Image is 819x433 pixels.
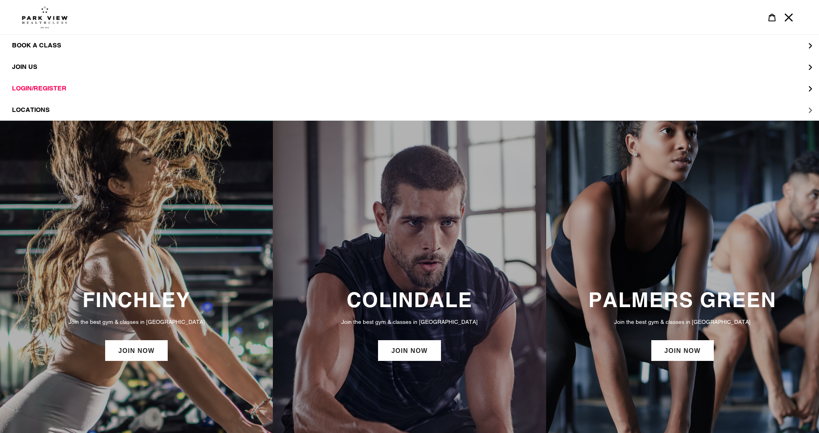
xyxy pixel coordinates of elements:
a: JOIN NOW: Palmers Green Membership [651,340,714,361]
h3: COLINDALE [281,288,538,312]
span: JOIN US [12,63,37,71]
a: JOIN NOW: Colindale Membership [378,340,441,361]
span: LOCATIONS [12,106,50,114]
a: JOIN NOW: Finchley Membership [105,340,168,361]
img: Park view health clubs is a gym near you. [22,6,68,28]
p: Join the best gym & classes in [GEOGRAPHIC_DATA] [8,317,265,326]
h3: FINCHLEY [8,288,265,312]
span: BOOK A CLASS [12,41,61,49]
p: Join the best gym & classes in [GEOGRAPHIC_DATA] [281,317,538,326]
button: Menu [780,9,797,26]
h3: PALMERS GREEN [554,288,811,312]
span: LOGIN/REGISTER [12,84,67,92]
p: Join the best gym & classes in [GEOGRAPHIC_DATA] [554,317,811,326]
